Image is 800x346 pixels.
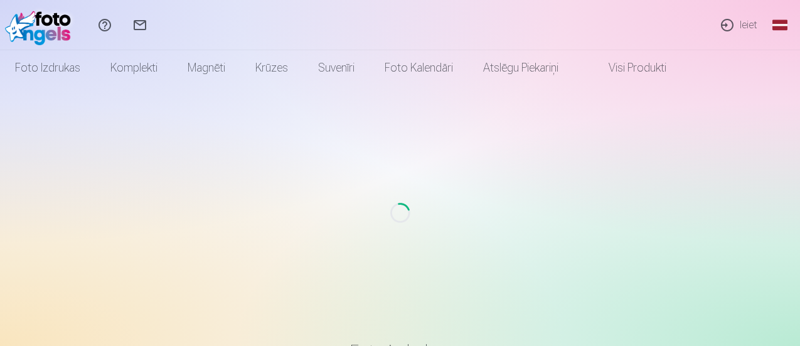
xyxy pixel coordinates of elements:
a: Visi produkti [573,50,681,85]
a: Foto kalendāri [370,50,468,85]
a: Komplekti [95,50,173,85]
img: /fa1 [5,5,77,45]
a: Magnēti [173,50,240,85]
a: Suvenīri [303,50,370,85]
a: Krūzes [240,50,303,85]
a: Atslēgu piekariņi [468,50,573,85]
